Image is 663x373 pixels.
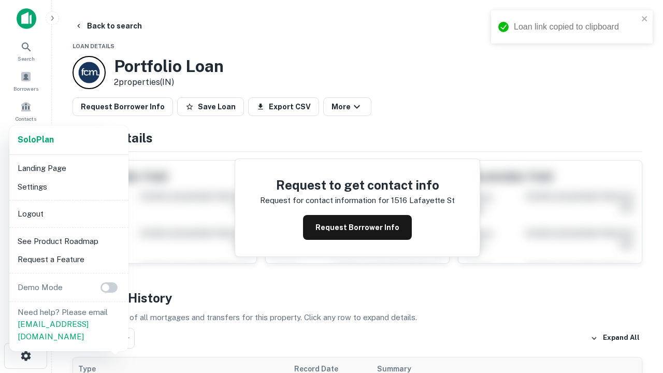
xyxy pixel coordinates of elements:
[13,250,124,269] li: Request a Feature
[13,281,67,294] p: Demo Mode
[18,306,120,343] p: Need help? Please email
[13,159,124,178] li: Landing Page
[13,232,124,251] li: See Product Roadmap
[18,320,89,341] a: [EMAIL_ADDRESS][DOMAIN_NAME]
[13,205,124,223] li: Logout
[611,257,663,307] iframe: Chat Widget
[18,134,54,146] a: SoloPlan
[18,135,54,145] strong: Solo Plan
[641,15,648,24] button: close
[13,178,124,196] li: Settings
[514,21,638,33] div: Loan link copied to clipboard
